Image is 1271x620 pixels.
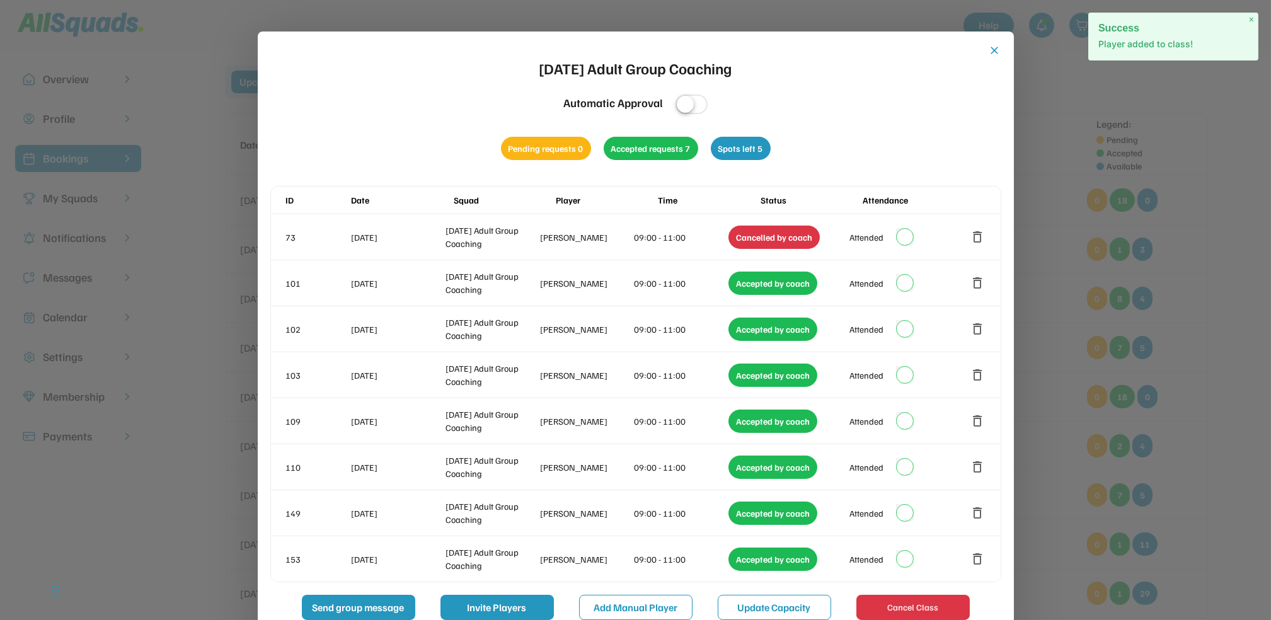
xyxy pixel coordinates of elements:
div: Pending requests 0 [501,137,591,160]
div: Attended [849,415,883,428]
div: [DATE] Adult Group Coaching [446,500,538,526]
div: 103 [286,369,349,382]
div: 09:00 - 11:00 [635,369,727,382]
div: [DATE] Adult Group Coaching [446,224,538,250]
div: [DATE] [352,369,444,382]
div: Attended [849,231,883,244]
div: Accepted by coach [728,548,817,571]
p: Player added to class! [1098,38,1248,50]
div: Automatic Approval [563,95,663,112]
div: 09:00 - 11:00 [635,461,727,474]
div: 09:00 - 11:00 [635,553,727,566]
button: delete [970,505,986,520]
div: [DATE] Adult Group Coaching [446,270,538,296]
div: [DATE] Adult Group Coaching [446,546,538,572]
div: 110 [286,461,349,474]
div: [PERSON_NAME] [540,507,632,520]
div: [DATE] Adult Group Coaching [446,362,538,388]
div: 153 [286,553,349,566]
div: Accepted by coach [728,272,817,295]
div: [PERSON_NAME] [540,369,632,382]
button: delete [970,275,986,290]
button: Invite Players [440,595,554,620]
div: [PERSON_NAME] [540,277,632,290]
div: 102 [286,323,349,336]
div: Attended [849,369,883,382]
div: 101 [286,277,349,290]
div: [DATE] [352,415,444,428]
div: [PERSON_NAME] [540,415,632,428]
div: Status [761,193,860,207]
div: [DATE] [352,507,444,520]
button: Send group message [302,595,415,620]
div: Accepted by coach [728,456,817,479]
div: Attended [849,507,883,520]
div: Attended [849,553,883,566]
button: delete [970,321,986,336]
button: delete [970,229,986,244]
div: [PERSON_NAME] [540,461,632,474]
div: Accepted by coach [728,364,817,387]
div: Attendance [863,193,962,207]
div: Squad [454,193,553,207]
button: delete [970,367,986,382]
div: [DATE] [352,277,444,290]
div: ID [286,193,349,207]
div: Time [658,193,757,207]
div: Spots left 5 [711,137,771,160]
div: 09:00 - 11:00 [635,415,727,428]
h2: Success [1098,23,1248,33]
div: [DATE] [352,553,444,566]
div: [DATE] Adult Group Coaching [446,408,538,434]
div: Accepted by coach [728,410,817,433]
div: [DATE] [352,323,444,336]
div: 109 [286,415,349,428]
button: delete [970,551,986,566]
div: [DATE] [352,231,444,244]
div: Accepted by coach [728,318,817,341]
div: 73 [286,231,349,244]
div: 09:00 - 11:00 [635,277,727,290]
div: [PERSON_NAME] [540,323,632,336]
div: [DATE] [352,461,444,474]
div: Accepted requests 7 [604,137,698,160]
button: Cancel Class [856,595,970,620]
div: Cancelled by coach [728,226,820,249]
div: Attended [849,323,883,336]
div: 149 [286,507,349,520]
div: [PERSON_NAME] [540,553,632,566]
button: close [989,44,1001,57]
div: Accepted by coach [728,502,817,525]
span: × [1249,14,1254,25]
div: Date [352,193,451,207]
div: Player [556,193,655,207]
button: Add Manual Player [579,595,693,620]
div: 09:00 - 11:00 [635,507,727,520]
div: [DATE] Adult Group Coaching [446,454,538,480]
div: Attended [849,461,883,474]
div: 09:00 - 11:00 [635,231,727,244]
div: 09:00 - 11:00 [635,323,727,336]
button: delete [970,413,986,428]
div: Attended [849,277,883,290]
button: delete [970,459,986,474]
div: [DATE] Adult Group Coaching [539,57,732,79]
button: Update Capacity [718,595,831,620]
div: [DATE] Adult Group Coaching [446,316,538,342]
div: [PERSON_NAME] [540,231,632,244]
